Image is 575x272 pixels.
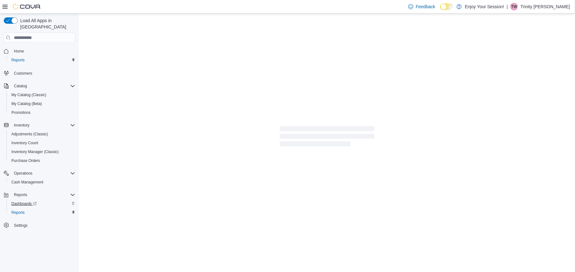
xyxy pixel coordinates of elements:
[9,56,75,64] span: Reports
[11,82,75,90] span: Catalog
[440,3,453,10] input: Dark Mode
[11,149,59,154] span: Inventory Manager (Classic)
[9,100,75,108] span: My Catalog (Beta)
[6,156,78,165] button: Purchase Orders
[11,69,75,77] span: Customers
[9,157,43,164] a: Purchase Orders
[11,201,37,206] span: Dashboards
[6,147,78,156] button: Inventory Manager (Classic)
[9,130,75,138] span: Adjustments (Classic)
[11,58,25,63] span: Reports
[11,110,31,115] span: Promotions
[9,209,27,216] a: Reports
[9,139,75,147] span: Inventory Count
[511,3,517,10] span: TW
[4,44,75,246] nav: Complex example
[9,200,75,207] span: Dashboards
[11,191,75,199] span: Reports
[11,121,75,129] span: Inventory
[9,139,41,147] a: Inventory Count
[1,121,78,130] button: Inventory
[14,123,29,128] span: Inventory
[13,3,41,10] img: Cova
[9,178,46,186] a: Cash Management
[406,0,438,13] a: Feedback
[1,46,78,56] button: Home
[11,47,75,55] span: Home
[11,170,35,177] button: Operations
[11,70,35,77] a: Customers
[6,99,78,108] button: My Catalog (Beta)
[6,90,78,99] button: My Catalog (Classic)
[507,3,508,10] p: |
[11,180,43,185] span: Cash Management
[11,222,30,229] a: Settings
[1,169,78,178] button: Operations
[11,101,42,106] span: My Catalog (Beta)
[9,148,61,156] a: Inventory Manager (Classic)
[465,3,504,10] p: Enjoy Your Session!
[9,178,75,186] span: Cash Management
[14,192,27,197] span: Reports
[1,68,78,77] button: Customers
[11,121,32,129] button: Inventory
[14,71,32,76] span: Customers
[510,3,518,10] div: Trinity Walker
[1,221,78,230] button: Settings
[9,209,75,216] span: Reports
[14,171,33,176] span: Operations
[18,17,75,30] span: Load All Apps in [GEOGRAPHIC_DATA]
[9,100,45,108] a: My Catalog (Beta)
[11,210,25,215] span: Reports
[11,170,75,177] span: Operations
[9,109,33,116] a: Promotions
[9,56,27,64] a: Reports
[520,3,570,10] p: Trinity [PERSON_NAME]
[14,223,27,228] span: Settings
[9,148,75,156] span: Inventory Manager (Classic)
[6,139,78,147] button: Inventory Count
[11,92,46,97] span: My Catalog (Classic)
[9,130,51,138] a: Adjustments (Classic)
[6,130,78,139] button: Adjustments (Classic)
[14,49,24,54] span: Home
[11,221,75,229] span: Settings
[11,132,48,137] span: Adjustments (Classic)
[11,158,40,163] span: Purchase Orders
[416,3,435,10] span: Feedback
[6,199,78,208] a: Dashboards
[11,82,29,90] button: Catalog
[9,109,75,116] span: Promotions
[11,47,27,55] a: Home
[11,191,30,199] button: Reports
[1,82,78,90] button: Catalog
[6,56,78,65] button: Reports
[9,91,75,99] span: My Catalog (Classic)
[14,83,27,89] span: Catalog
[9,91,49,99] a: My Catalog (Classic)
[9,200,39,207] a: Dashboards
[6,108,78,117] button: Promotions
[1,190,78,199] button: Reports
[9,157,75,164] span: Purchase Orders
[11,140,38,145] span: Inventory Count
[6,208,78,217] button: Reports
[6,178,78,187] button: Cash Management
[280,127,374,148] span: Loading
